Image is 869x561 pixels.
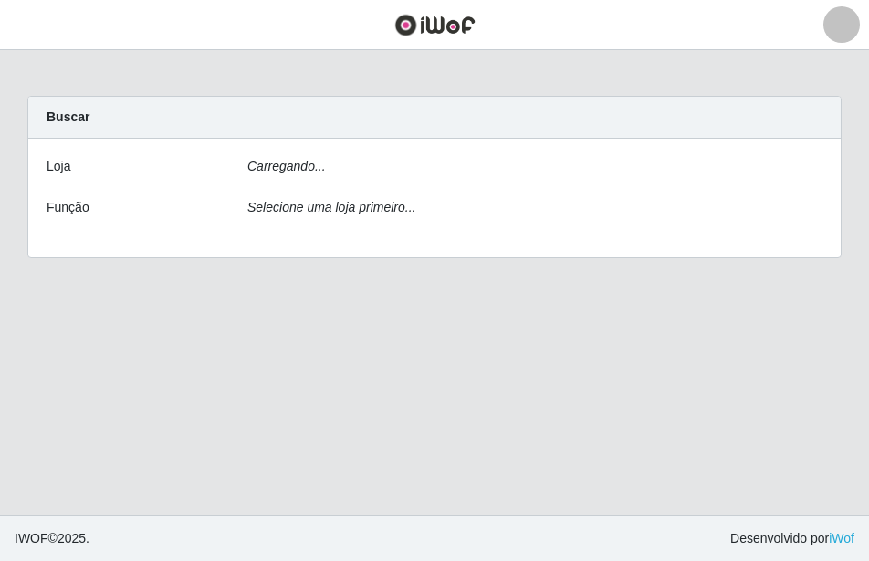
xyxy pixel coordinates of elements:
[47,157,70,176] label: Loja
[829,531,854,545] a: iWof
[47,198,89,217] label: Função
[247,159,326,173] i: Carregando...
[15,531,48,545] span: IWOF
[15,529,89,548] span: © 2025 .
[247,200,415,214] i: Selecione uma loja primeiro...
[730,529,854,548] span: Desenvolvido por
[47,109,89,124] strong: Buscar
[394,14,476,36] img: CoreUI Logo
